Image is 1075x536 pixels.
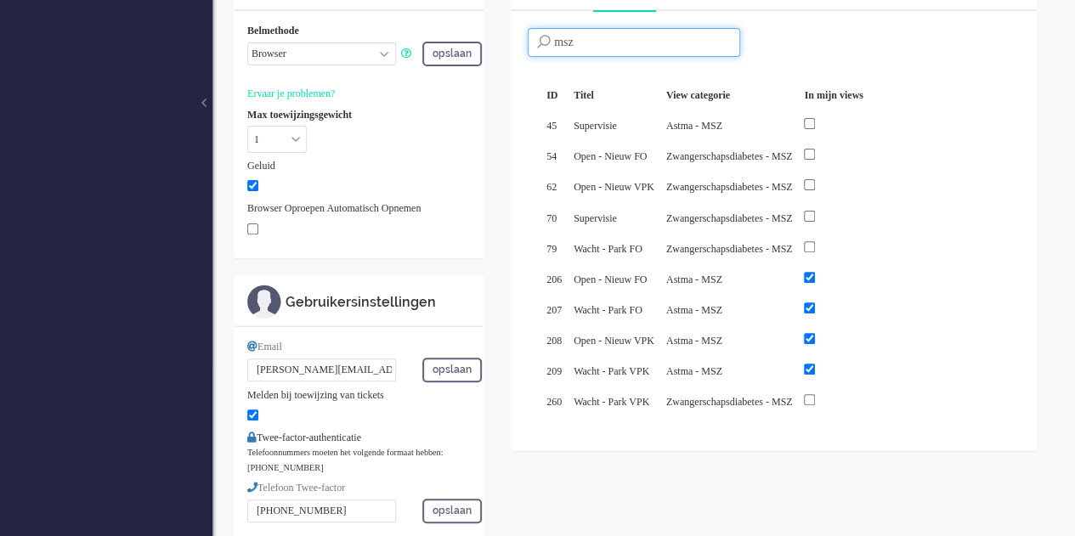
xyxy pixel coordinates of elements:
[247,109,352,121] b: Max toewijzingsgewicht
[574,304,642,316] span: Wacht - Park FO
[247,340,471,354] div: Email
[574,396,649,408] span: Wacht - Park VPK
[574,243,642,255] span: Wacht - Park FO
[546,396,562,408] span: 260
[247,285,281,319] img: ic_m_profile.svg
[574,274,647,285] span: Open - Nieuw FO
[247,25,299,37] b: Belmethode
[247,448,443,471] small: Telefoonnummers moeten het volgende formaat hebben: [PHONE_NUMBER]
[546,304,562,316] span: 207
[546,365,562,377] span: 209
[666,365,722,377] span: Astma - MSZ
[286,293,471,313] div: Gebruikersinstellingen
[247,431,471,445] div: Twee-factor-authenticatie
[666,274,722,285] span: Astma - MSZ
[798,82,868,109] div: In mijn views
[546,243,557,255] span: 79
[247,201,471,216] div: Browser Oproepen Automatisch Opnemen
[574,212,617,224] span: Supervisie
[666,181,793,193] span: Zwangerschapsdiabetes - MSZ
[247,388,471,403] div: Melden bij toewijzing van tickets
[660,82,799,109] div: View categorie
[666,304,722,316] span: Astma - MSZ
[422,358,482,382] button: opslaan
[422,499,482,523] button: opslaan
[247,87,335,99] a: Ervaar je problemen?
[422,42,482,66] button: opslaan
[574,181,654,193] span: Open - Nieuw VPK
[574,150,647,162] span: Open - Nieuw FO
[546,150,557,162] span: 54
[666,150,793,162] span: Zwangerschapsdiabetes - MSZ
[666,212,793,224] span: Zwangerschapsdiabetes - MSZ
[666,335,722,347] span: Astma - MSZ
[528,28,740,57] input: Zoeken
[574,365,649,377] span: Wacht - Park VPK
[546,181,557,193] span: 62
[546,335,562,347] span: 208
[546,274,562,285] span: 206
[540,82,568,109] div: ID
[666,396,793,408] span: Zwangerschapsdiabetes - MSZ
[247,159,471,173] div: Geluid
[546,212,557,224] span: 70
[666,243,793,255] span: Zwangerschapsdiabetes - MSZ
[666,120,722,132] span: Astma - MSZ
[546,120,557,132] span: 45
[574,120,617,132] span: Supervisie
[574,335,654,347] span: Open - Nieuw VPK
[568,82,660,109] div: Titel
[247,481,471,495] div: Telefoon Twee-factor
